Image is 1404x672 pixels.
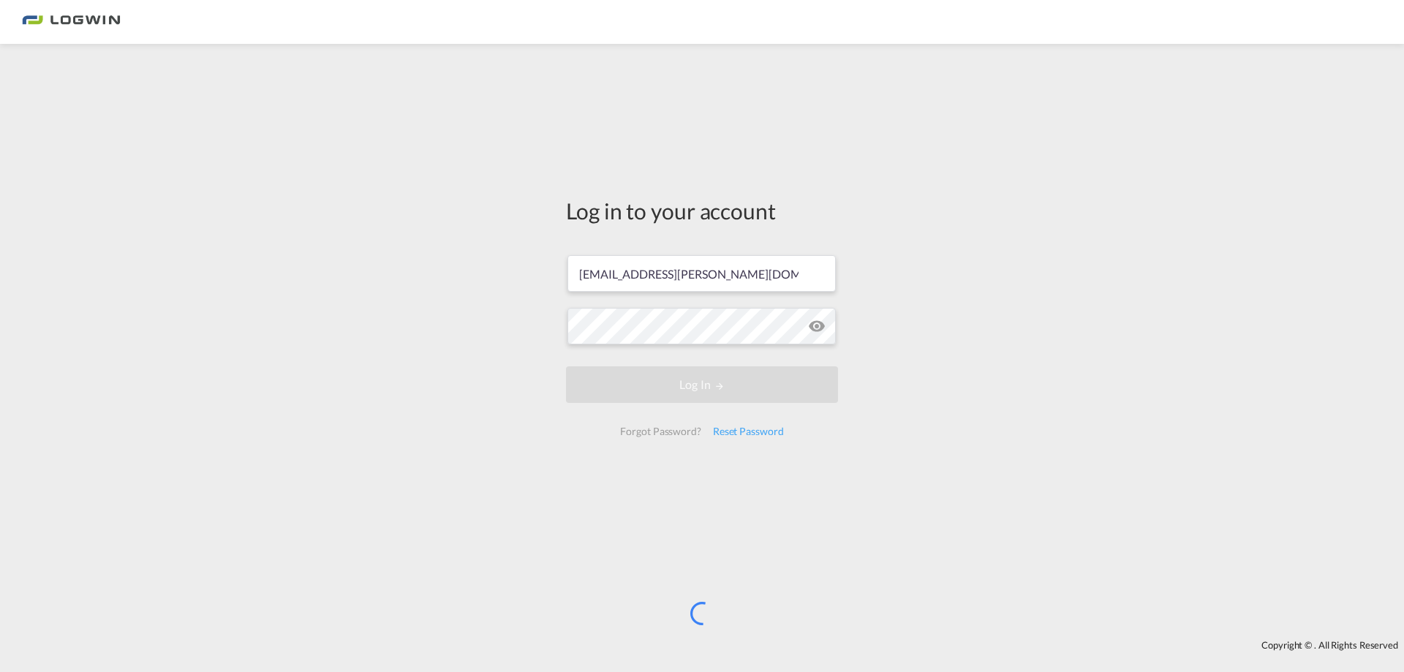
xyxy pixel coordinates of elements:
button: LOGIN [566,366,838,403]
md-icon: icon-eye-off [808,317,826,335]
div: Reset Password [707,418,790,445]
img: bc73a0e0d8c111efacd525e4c8ad7d32.png [22,6,121,39]
div: Forgot Password? [614,418,706,445]
div: Log in to your account [566,195,838,226]
input: Enter email/phone number [567,255,836,292]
